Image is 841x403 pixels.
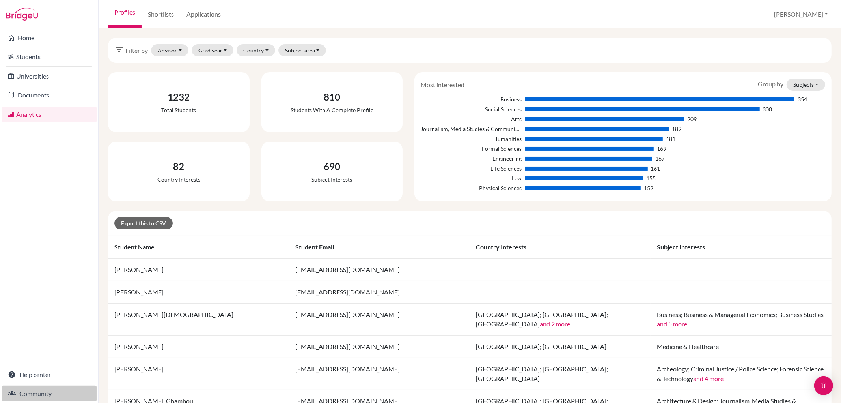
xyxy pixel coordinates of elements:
a: Home [2,30,97,46]
div: 354 [798,95,807,103]
div: Most interested [415,80,470,90]
div: Open Intercom Messenger [814,376,833,395]
div: Engineering [421,154,522,163]
img: Bridge-U [6,8,38,21]
a: Community [2,386,97,401]
a: Help center [2,367,97,382]
a: Universities [2,68,97,84]
th: Student email [289,236,470,259]
a: Export this to CSV [114,217,173,229]
td: Archeology; Criminal Justice / Police Science; Forensic Science & Technology [651,358,832,390]
div: Life Sciences [421,164,522,172]
div: Arts [421,115,522,123]
button: Grad year [192,44,234,56]
div: Formal Sciences [421,144,522,153]
td: [EMAIL_ADDRESS][DOMAIN_NAME] [289,358,470,390]
td: [EMAIL_ADDRESS][DOMAIN_NAME] [289,336,470,358]
div: Group by [752,79,831,91]
div: 810 [291,90,373,104]
span: Filter by [125,46,148,55]
div: 690 [311,159,352,174]
div: Students with a complete profile [291,106,373,114]
div: Business [421,95,522,103]
div: 189 [672,125,682,133]
td: [GEOGRAPHIC_DATA]; [GEOGRAPHIC_DATA]; [GEOGRAPHIC_DATA] [470,358,651,390]
th: Subject interests [651,236,832,259]
td: Medicine & Healthcare [651,336,832,358]
button: and 5 more [657,319,687,329]
a: Documents [2,87,97,103]
th: Country interests [470,236,651,259]
button: Country [237,44,275,56]
div: 167 [655,154,665,163]
a: Analytics [2,107,97,122]
td: [GEOGRAPHIC_DATA]; [GEOGRAPHIC_DATA] [470,336,651,358]
td: [PERSON_NAME][DEMOGRAPHIC_DATA] [108,304,289,336]
div: Total students [161,106,196,114]
div: 155 [646,174,656,182]
div: 161 [651,164,660,172]
div: Law [421,174,522,182]
div: Journalism, Media Studies & Communication [421,125,522,133]
div: Social Sciences [421,105,522,113]
button: and 4 more [693,374,724,383]
div: Subject interests [311,175,352,184]
td: [PERSON_NAME] [108,259,289,281]
i: filter_list [114,45,124,54]
button: [PERSON_NAME] [770,7,832,22]
td: [PERSON_NAME] [108,336,289,358]
div: 169 [657,144,666,153]
div: 82 [157,159,200,174]
button: and 2 more [540,319,571,329]
button: Subject area [278,44,326,56]
button: Subjects [787,79,825,91]
button: Advisor [151,44,188,56]
td: [GEOGRAPHIC_DATA]; [GEOGRAPHIC_DATA]; [GEOGRAPHIC_DATA] [470,304,651,336]
div: 209 [687,115,697,123]
th: Student name [108,236,289,259]
td: [EMAIL_ADDRESS][DOMAIN_NAME] [289,259,470,281]
div: 181 [666,135,675,143]
a: Students [2,49,97,65]
td: [PERSON_NAME] [108,281,289,304]
div: Humanities [421,135,522,143]
td: [PERSON_NAME] [108,358,289,390]
td: [EMAIL_ADDRESS][DOMAIN_NAME] [289,281,470,304]
td: [EMAIL_ADDRESS][DOMAIN_NAME] [289,304,470,336]
div: 152 [644,184,653,192]
div: 1232 [161,90,196,104]
div: Physical Sciences [421,184,522,192]
div: Country interests [157,175,200,184]
div: 308 [763,105,772,113]
td: Business; Business & Managerial Economics; Business Studies [651,304,832,336]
